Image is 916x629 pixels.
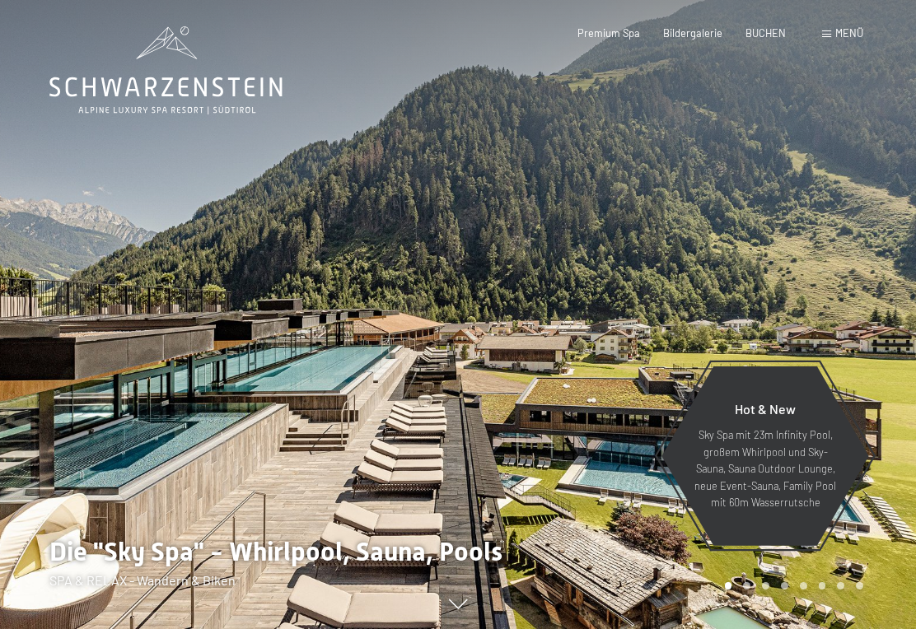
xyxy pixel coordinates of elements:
[725,582,732,589] div: Carousel Page 1 (Current Slide)
[663,26,722,40] a: Bildergalerie
[577,26,640,40] a: Premium Spa
[762,582,769,589] div: Carousel Page 3
[743,582,750,589] div: Carousel Page 2
[694,426,837,510] p: Sky Spa mit 23m Infinity Pool, großem Whirlpool und Sky-Sauna, Sauna Outdoor Lounge, neue Event-S...
[735,401,796,417] span: Hot & New
[819,582,826,589] div: Carousel Page 6
[837,582,844,589] div: Carousel Page 7
[719,582,863,589] div: Carousel Pagination
[856,582,863,589] div: Carousel Page 8
[661,366,870,547] a: Hot & New Sky Spa mit 23m Infinity Pool, großem Whirlpool und Sky-Sauna, Sauna Outdoor Lounge, ne...
[835,26,863,40] span: Menü
[745,26,786,40] a: BUCHEN
[781,582,788,589] div: Carousel Page 4
[800,582,807,589] div: Carousel Page 5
